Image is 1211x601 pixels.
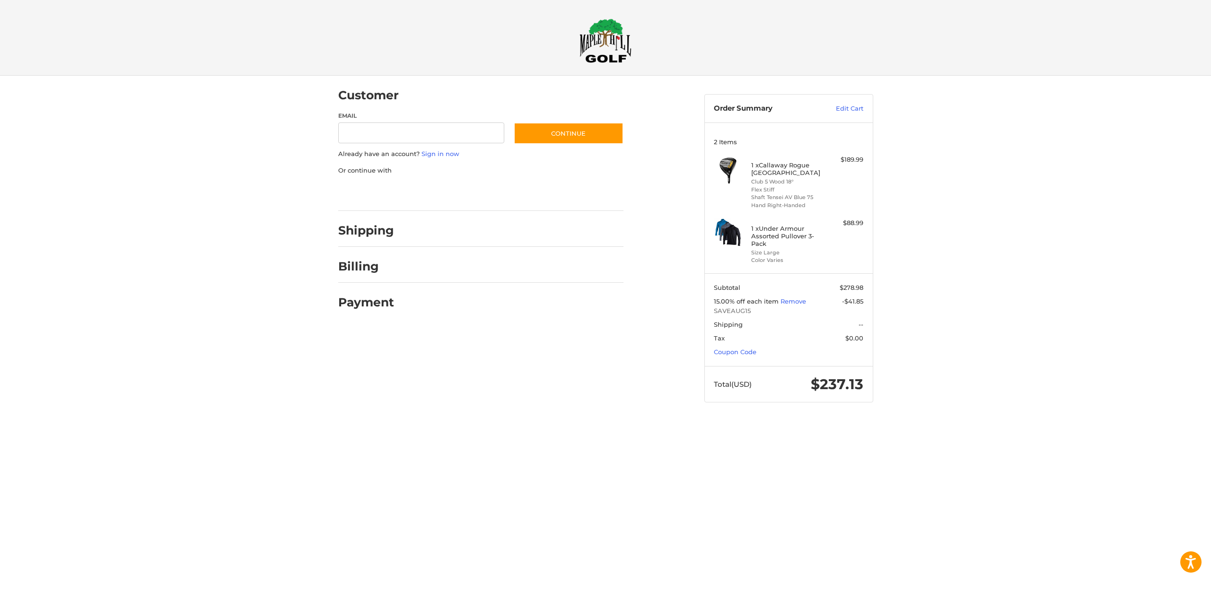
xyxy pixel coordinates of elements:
[714,297,781,305] span: 15.00% off each item
[714,284,740,291] span: Subtotal
[816,104,863,113] a: Edit Cart
[714,321,743,328] span: Shipping
[811,375,863,393] span: $237.13
[338,88,399,103] h2: Customer
[714,306,863,316] span: SAVEAUG15
[338,295,394,310] h2: Payment
[1133,575,1211,601] iframe: Google Customer Reviews
[859,321,863,328] span: --
[415,184,486,201] iframe: PayPal-paylater
[826,218,863,228] div: $88.99
[751,225,824,248] h4: 1 x Under Armour Assorted Pullover 3-Pack
[335,184,406,201] iframe: PayPal-paypal
[338,112,505,120] label: Email
[338,259,394,274] h2: Billing
[845,334,863,342] span: $0.00
[338,166,623,175] p: Or continue with
[751,161,824,177] h4: 1 x Callaway Rogue [GEOGRAPHIC_DATA]
[714,380,752,389] span: Total (USD)
[826,155,863,165] div: $189.99
[842,297,863,305] span: -$41.85
[751,193,824,201] li: Shaft Tensei AV Blue 75
[751,249,824,257] li: Size Large
[338,223,394,238] h2: Shipping
[751,186,824,194] li: Flex Stiff
[840,284,863,291] span: $278.98
[579,18,632,63] img: Maple Hill Golf
[751,256,824,264] li: Color Varies
[781,297,806,305] a: Remove
[714,104,816,113] h3: Order Summary
[714,138,863,146] h3: 2 Items
[714,334,725,342] span: Tax
[751,178,824,186] li: Club 5 Wood 18°
[714,348,756,356] a: Coupon Code
[495,184,566,201] iframe: PayPal-venmo
[338,149,623,159] p: Already have an account?
[751,201,824,209] li: Hand Right-Handed
[421,150,459,157] a: Sign in now
[514,122,623,144] button: Continue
